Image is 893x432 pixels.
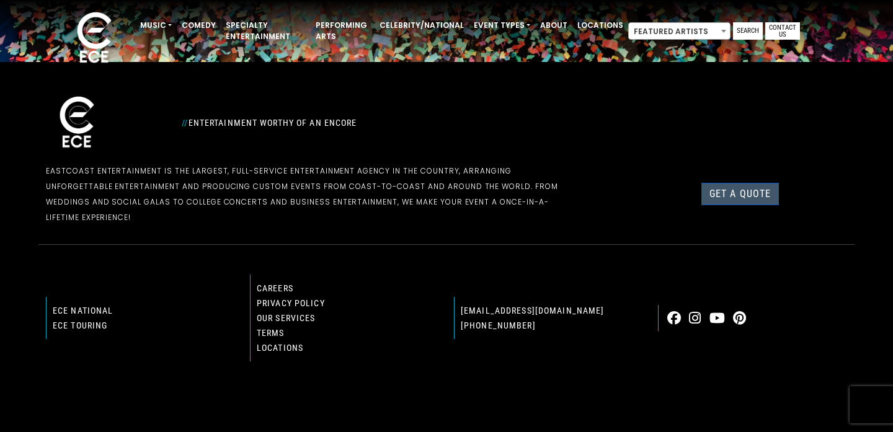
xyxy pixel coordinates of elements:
a: Music [135,15,177,36]
a: Locations [257,343,303,353]
img: ece_new_logo_whitev2-1.png [63,9,125,69]
a: [EMAIL_ADDRESS][DOMAIN_NAME] [461,306,604,315]
span: Featured Artists [628,22,731,40]
a: [PHONE_NUMBER] [461,320,536,330]
a: Contact Us [765,22,800,40]
span: Featured Artists [629,23,730,40]
p: © 2024 EastCoast Entertainment, Inc. [46,391,847,407]
a: Specialty Entertainment [221,15,311,47]
img: ece_new_logo_whitev2-1.png [46,93,108,153]
a: Locations [572,15,628,36]
div: Entertainment Worthy of an Encore [174,113,582,133]
p: EastCoast Entertainment is the largest, full-service entertainment agency in the country, arrangi... [46,163,575,225]
a: ECE national [53,306,113,315]
a: Our Services [257,313,315,323]
a: Careers [257,283,293,293]
a: Search [733,22,763,40]
a: Terms [257,328,285,338]
a: About [535,15,572,36]
a: Get a Quote [701,183,779,205]
span: // [182,118,188,128]
a: Performing Arts [311,15,375,47]
a: ECE Touring [53,320,107,330]
a: Comedy [177,15,221,36]
a: Event Types [469,15,535,36]
a: Celebrity/National [375,15,469,36]
a: Privacy Policy [257,298,325,308]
